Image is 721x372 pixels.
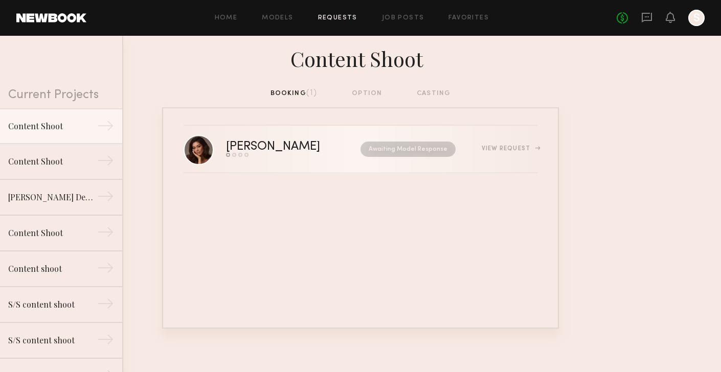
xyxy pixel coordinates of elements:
[8,298,97,311] div: S/S content shoot
[482,146,537,152] div: View Request
[8,155,97,168] div: Content Shoot
[226,141,341,153] div: [PERSON_NAME]
[97,152,114,173] div: →
[97,295,114,316] div: →
[382,15,424,21] a: Job Posts
[262,15,293,21] a: Models
[8,120,97,132] div: Content Shoot
[8,263,97,275] div: Content shoot
[318,15,357,21] a: Requests
[97,188,114,208] div: →
[215,15,238,21] a: Home
[8,334,97,346] div: S/S content shoot
[688,10,705,26] a: S
[184,126,537,173] a: [PERSON_NAME]Awaiting Model ResponseView Request
[8,227,97,239] div: Content Shoot
[8,191,97,203] div: [PERSON_NAME] Denim Content Shoot
[97,118,114,138] div: →
[448,15,489,21] a: Favorites
[97,260,114,280] div: →
[97,331,114,352] div: →
[162,44,559,72] div: Content Shoot
[97,224,114,244] div: →
[360,142,456,157] nb-request-status: Awaiting Model Response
